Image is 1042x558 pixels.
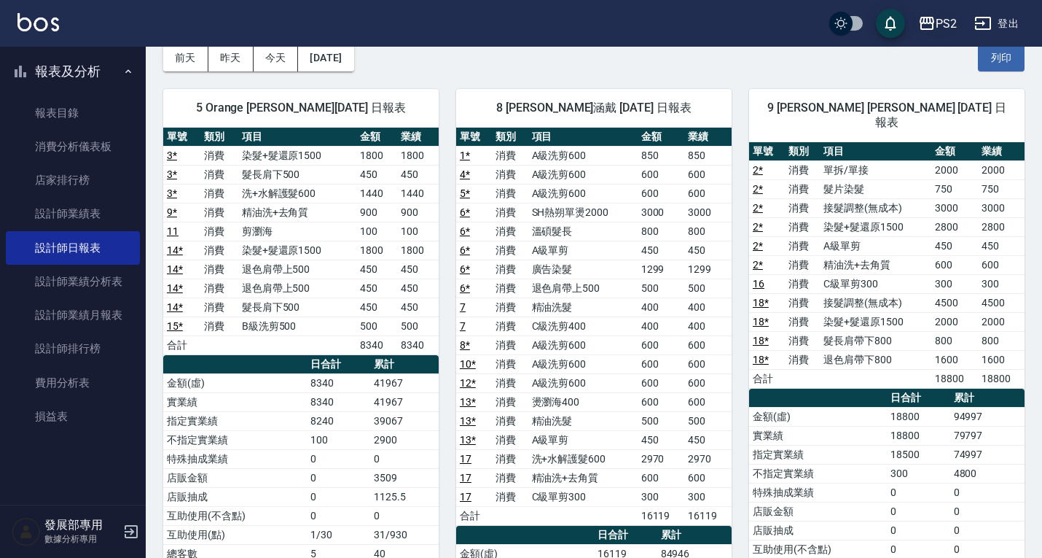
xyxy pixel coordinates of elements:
button: 前天 [163,44,208,71]
td: 消費 [200,165,238,184]
td: 18800 [931,369,978,388]
td: 0 [307,449,370,468]
td: 450 [638,430,685,449]
td: A級洗剪600 [528,184,638,203]
td: 100 [397,222,439,241]
td: 染髮+髮還原1500 [820,312,931,331]
td: 300 [684,487,732,506]
td: 600 [684,373,732,392]
td: 合計 [456,506,492,525]
td: 8240 [307,411,370,430]
td: 3000 [638,203,685,222]
td: 店販抽成 [749,521,887,540]
td: 750 [978,179,1025,198]
td: 合計 [749,369,785,388]
td: 1299 [684,260,732,279]
td: 450 [356,279,398,298]
td: 850 [638,146,685,165]
td: 450 [931,236,978,255]
td: 0 [307,506,370,525]
td: 退色肩帶上500 [238,260,356,279]
td: 100 [307,430,370,449]
td: 0 [950,521,1025,540]
td: 16119 [638,506,685,525]
td: 1800 [397,146,439,165]
th: 業績 [978,142,1025,161]
td: 消費 [200,146,238,165]
a: 損益表 [6,400,140,433]
td: 退色肩帶上500 [528,279,638,298]
a: 7 [460,301,466,313]
span: 9 [PERSON_NAME] [PERSON_NAME] [DATE] 日報表 [767,101,1007,130]
td: 消費 [492,317,528,336]
td: 退色肩帶下800 [820,350,931,369]
td: 消費 [492,449,528,468]
td: 消費 [200,184,238,203]
th: 累計 [950,389,1025,408]
a: 費用分析表 [6,366,140,400]
td: 450 [684,430,732,449]
td: 0 [950,483,1025,502]
td: 不指定實業績 [749,464,887,483]
td: 精油洗+去角質 [238,203,356,222]
td: 900 [356,203,398,222]
button: 今天 [254,44,299,71]
a: 17 [460,472,471,484]
td: 300 [887,464,949,483]
h5: 發展部專用 [44,518,119,532]
td: A級洗剪600 [528,373,638,392]
td: 1/30 [307,525,370,544]
td: 消費 [785,160,820,179]
td: 16119 [684,506,732,525]
th: 項目 [238,128,356,147]
td: 精油洗+去角質 [820,255,931,274]
td: A級單剪 [528,430,638,449]
td: 600 [684,184,732,203]
td: 2800 [931,217,978,236]
td: 精油洗+去角質 [528,468,638,487]
td: 500 [684,411,732,430]
td: 4500 [931,293,978,312]
a: 設計師業績表 [6,197,140,230]
td: 消費 [785,331,820,350]
td: 0 [307,487,370,506]
td: 600 [638,354,685,373]
td: 3000 [931,198,978,217]
td: 4500 [978,293,1025,312]
th: 單號 [163,128,200,147]
a: 設計師業績分析表 [6,265,140,298]
td: 1125.5 [370,487,439,506]
td: 39067 [370,411,439,430]
td: 2800 [978,217,1025,236]
td: 店販金額 [163,468,307,487]
td: 600 [978,255,1025,274]
td: 2000 [931,312,978,331]
td: 450 [978,236,1025,255]
a: 7 [460,320,466,332]
td: 消費 [785,293,820,312]
td: 8340 [356,336,398,354]
td: 髮長肩下500 [238,298,356,317]
td: 0 [370,449,439,468]
td: 消費 [492,392,528,411]
td: 94997 [950,407,1025,426]
td: 800 [684,222,732,241]
th: 累計 [657,526,732,545]
td: 洗+水解護髮600 [528,449,638,468]
th: 日合計 [307,355,370,374]
td: 消費 [492,241,528,260]
div: PS2 [936,15,957,33]
td: 退色肩帶上500 [238,279,356,298]
a: 設計師日報表 [6,231,140,265]
td: 18500 [887,445,949,464]
td: 1800 [397,241,439,260]
td: 消費 [492,184,528,203]
p: 數據分析專用 [44,532,119,546]
th: 金額 [356,128,398,147]
td: 0 [370,506,439,525]
td: 8340 [307,392,370,411]
td: C級單剪300 [528,487,638,506]
td: 2000 [978,312,1025,331]
td: 2000 [978,160,1025,179]
td: B級洗剪500 [238,317,356,336]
